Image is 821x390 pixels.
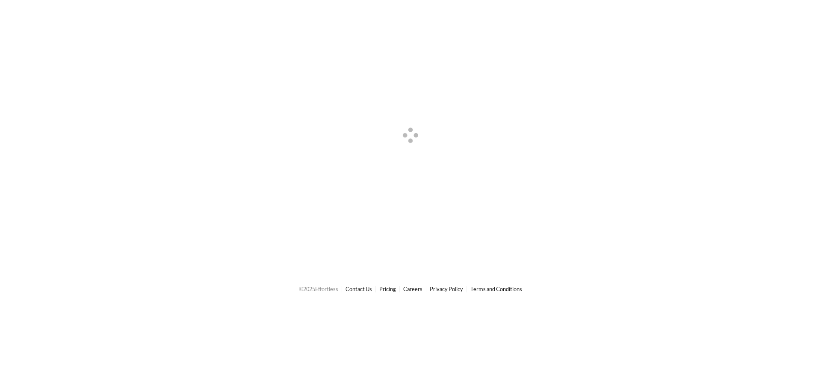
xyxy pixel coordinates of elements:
[470,286,522,292] a: Terms and Conditions
[430,286,463,292] a: Privacy Policy
[299,286,338,292] span: © 2025 Effortless
[379,286,396,292] a: Pricing
[346,286,372,292] a: Contact Us
[403,286,422,292] a: Careers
